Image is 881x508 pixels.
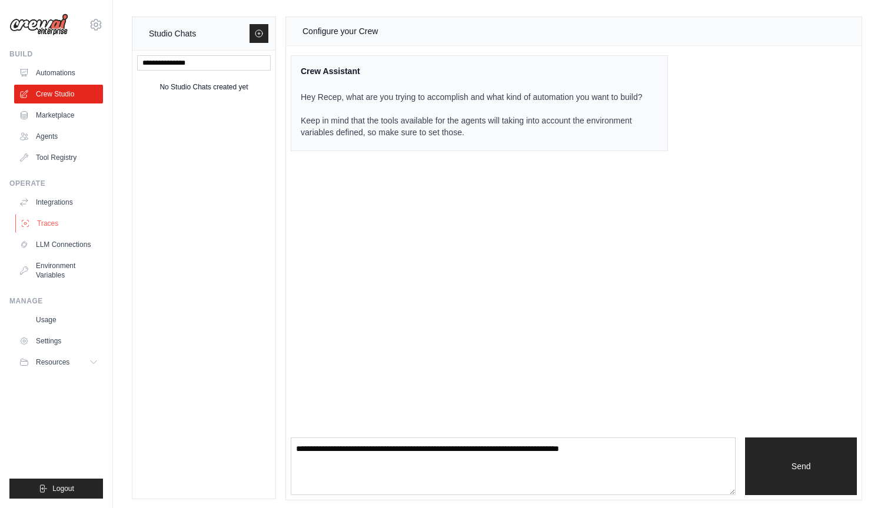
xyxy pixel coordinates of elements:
p: Hey Recep, what are you trying to accomplish and what kind of automation you want to build? Keep ... [301,91,644,138]
button: Resources [14,353,103,372]
div: Configure your Crew [302,24,378,38]
a: Agents [14,127,103,146]
div: Operate [9,179,103,188]
a: Tool Registry [14,148,103,167]
img: Logo [9,14,68,36]
div: No Studio Chats created yet [159,80,248,94]
span: Resources [36,357,69,367]
a: Crew Studio [14,85,103,103]
a: Integrations [14,193,103,212]
a: Traces [15,214,104,233]
div: Manage [9,296,103,306]
span: Logout [52,484,74,493]
button: Logout [9,479,103,499]
a: Marketplace [14,106,103,125]
div: Crew Assistant [301,65,644,77]
div: Build [9,49,103,59]
a: Usage [14,310,103,329]
a: Environment Variables [14,256,103,285]
a: LLM Connections [14,235,103,254]
button: Send [745,437,857,495]
a: Automations [14,63,103,82]
a: Settings [14,332,103,350]
div: Studio Chats [149,26,196,41]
